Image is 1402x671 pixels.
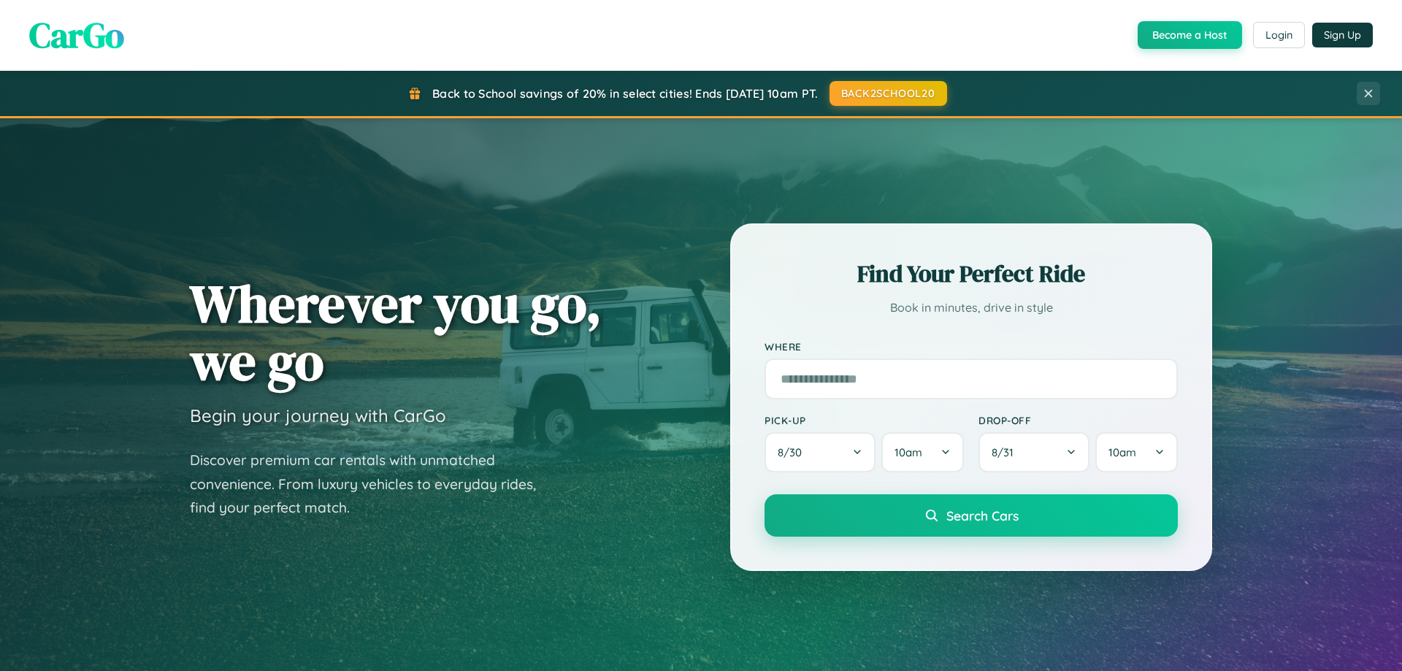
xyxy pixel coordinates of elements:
span: 10am [1108,445,1136,459]
h1: Wherever you go, we go [190,275,602,390]
h3: Begin your journey with CarGo [190,404,446,426]
button: Sign Up [1312,23,1373,47]
button: Become a Host [1138,21,1242,49]
span: 10am [895,445,922,459]
label: Where [765,340,1178,353]
span: Search Cars [946,507,1019,524]
span: Back to School savings of 20% in select cities! Ends [DATE] 10am PT. [432,86,818,101]
p: Book in minutes, drive in style [765,297,1178,318]
button: 10am [1095,432,1178,472]
span: 8 / 31 [992,445,1021,459]
button: 8/31 [978,432,1089,472]
p: Discover premium car rentals with unmatched convenience. From luxury vehicles to everyday rides, ... [190,448,555,520]
span: 8 / 30 [778,445,809,459]
button: 10am [881,432,964,472]
h2: Find Your Perfect Ride [765,258,1178,290]
span: CarGo [29,11,124,59]
button: BACK2SCHOOL20 [830,81,947,106]
label: Pick-up [765,414,964,426]
label: Drop-off [978,414,1178,426]
button: Login [1253,22,1305,48]
button: 8/30 [765,432,876,472]
button: Search Cars [765,494,1178,537]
